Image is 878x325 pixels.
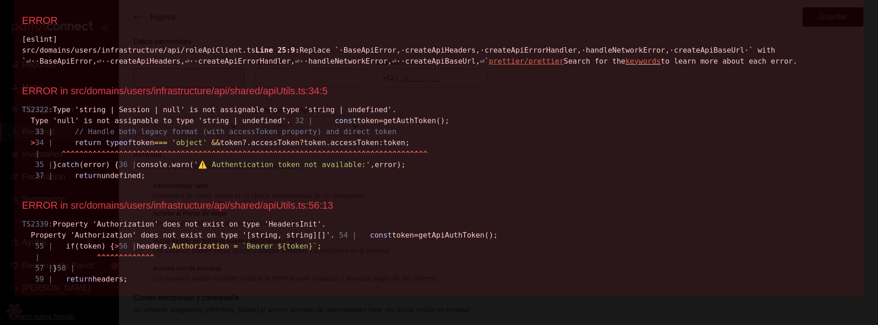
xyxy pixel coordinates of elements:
[339,149,344,158] span: ^
[406,149,410,158] span: ^
[225,149,229,158] span: ^
[246,138,251,147] span: .
[150,253,154,261] span: ^
[172,149,177,158] span: ^
[119,242,137,250] span: 56 |
[366,149,370,158] span: ^
[172,242,229,250] span: Authorization
[194,160,370,169] span: '⚠️ Authentication token not available:'
[251,149,256,158] span: ^
[207,149,212,158] span: ^
[106,149,110,158] span: ^
[282,149,287,158] span: ^
[405,138,410,147] span: ;
[132,253,137,261] span: ^
[181,149,185,158] span: ^
[22,200,856,211] div: ERROR in src/domains/users/infrastructure/api/shared/apiUtils.ts:56:13
[189,149,194,158] span: ^
[114,253,119,261] span: ^
[300,149,304,158] span: ^
[256,46,300,54] span: Line 25:9:
[145,253,150,261] span: ^
[110,149,115,158] span: ^
[370,160,375,169] span: ,
[375,149,379,158] span: ^
[295,149,300,158] span: ^
[141,253,145,261] span: ^
[344,149,348,158] span: ^
[388,149,392,158] span: ^
[119,149,123,158] span: ^
[286,149,291,158] span: ^
[370,231,392,239] span: const
[66,149,70,158] span: ^
[300,138,304,147] span: ?
[353,149,357,158] span: ^
[317,242,321,250] span: ;
[66,242,75,250] span: if
[35,149,40,158] span: |
[278,149,282,158] span: ^
[401,160,406,169] span: ;
[31,138,35,147] span: >
[233,242,238,250] span: =
[194,149,198,158] span: ^
[264,149,269,158] span: ^
[110,253,115,261] span: ^
[396,149,401,158] span: ^
[123,275,128,283] span: ;
[273,149,278,158] span: ^
[22,116,449,180] span: token getAuthToken() token token accessToken token accessToken token } (error) { console warn( er...
[242,149,247,158] span: ^
[414,149,419,158] span: ^
[119,253,123,261] span: ^
[22,34,856,67] div: [eslint] src/domains/users/infrastructure/api/roleApiClient.ts Replace `·BaseApiError,·createApiH...
[242,242,317,250] span: `Bearer ${token}`
[106,253,110,261] span: ^
[379,138,383,147] span: :
[154,149,159,158] span: ^
[361,149,366,158] span: ^
[22,104,856,181] div: Type 'string | Session | null' is not assignable to type 'string | undefined'. Type 'null' is not...
[216,149,220,158] span: ^
[57,160,79,169] span: catch
[489,57,564,65] u: prettier/prettier
[242,138,247,147] span: ?
[128,149,132,158] span: ^
[203,149,207,158] span: ^
[322,149,327,158] span: ^
[57,264,75,272] span: 58 |
[35,171,53,180] span: 37 |
[22,220,53,228] span: TS2339:
[379,149,384,158] span: ^
[167,160,172,169] span: .
[22,15,856,27] div: ERROR
[229,149,234,158] span: ^
[414,231,418,239] span: =
[75,138,102,147] span: return
[198,149,203,158] span: ^
[172,138,207,147] span: 'object'
[22,231,498,283] span: token getApiAuthToken() (token) { headers } headers
[154,138,167,147] span: ===
[35,242,53,250] span: 55 |
[326,149,331,158] span: ^
[383,149,388,158] span: ^
[167,242,172,250] span: .
[22,85,856,97] div: ERROR in src/domains/users/infrastructure/api/shared/apiUtils.ts:34:5
[101,253,106,261] span: ^
[137,149,141,158] span: ^
[75,127,396,136] span: // Handle both legacy format (with accessToken property) and direct token
[163,149,167,158] span: ^
[185,149,190,158] span: ^
[35,138,53,147] span: 34 |
[260,149,265,158] span: ^
[79,149,84,158] span: ^
[410,149,414,158] span: ^
[35,275,53,283] span: 59 |
[70,149,75,158] span: ^
[379,116,383,125] span: =
[212,149,216,158] span: ^
[84,149,88,158] span: ^
[159,149,163,158] span: ^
